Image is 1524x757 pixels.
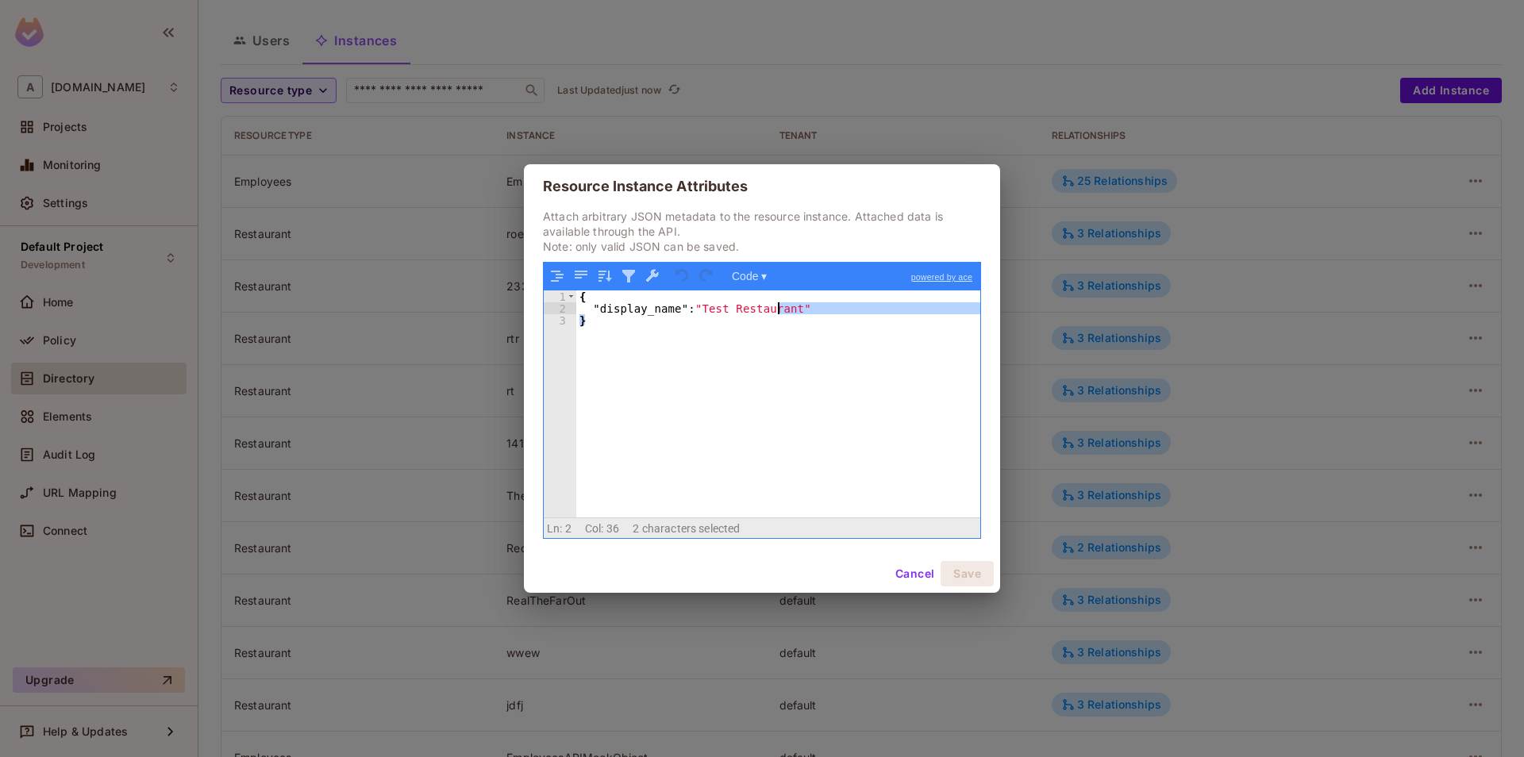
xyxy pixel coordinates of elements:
[565,522,571,535] span: 2
[642,522,741,535] span: characters selected
[595,266,615,286] button: Sort contents
[571,266,591,286] button: Compact JSON data, remove all whitespaces (Ctrl+Shift+I)
[941,561,994,586] button: Save
[606,522,619,535] span: 36
[696,266,717,286] button: Redo (Ctrl+Shift+Z)
[544,290,576,302] div: 1
[547,266,568,286] button: Format JSON data, with proper indentation and line feeds (Ctrl+I)
[585,522,604,535] span: Col:
[889,561,941,586] button: Cancel
[544,302,576,314] div: 2
[633,522,639,535] span: 2
[726,266,772,286] button: Code ▾
[642,266,663,286] button: Repair JSON: fix quotes and escape characters, remove comments and JSONP notation, turn JavaScrip...
[524,164,1000,209] h2: Resource Instance Attributes
[618,266,639,286] button: Filter, sort, or transform contents
[547,522,562,535] span: Ln:
[903,263,980,291] a: powered by ace
[544,314,576,326] div: 3
[672,266,693,286] button: Undo last action (Ctrl+Z)
[543,209,981,254] p: Attach arbitrary JSON metadata to the resource instance. Attached data is available through the A...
